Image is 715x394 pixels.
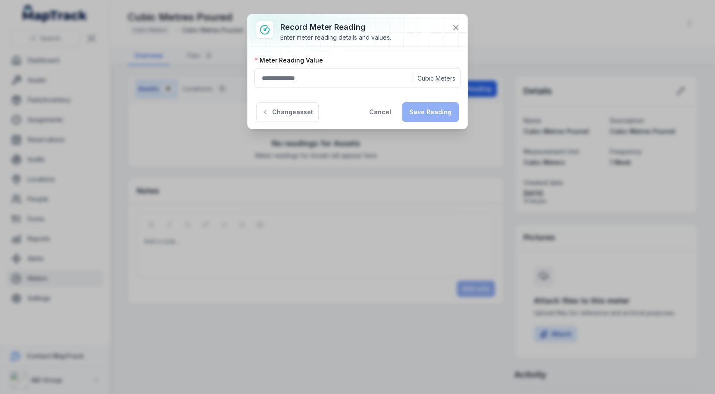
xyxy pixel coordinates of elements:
input: :r17a:-form-item-label [254,68,461,88]
button: Cancel [362,102,398,122]
h3: Record meter reading [280,21,391,33]
div: Enter meter reading details and values. [280,33,391,42]
button: Changeasset [256,102,319,122]
label: Meter Reading Value [254,56,323,65]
